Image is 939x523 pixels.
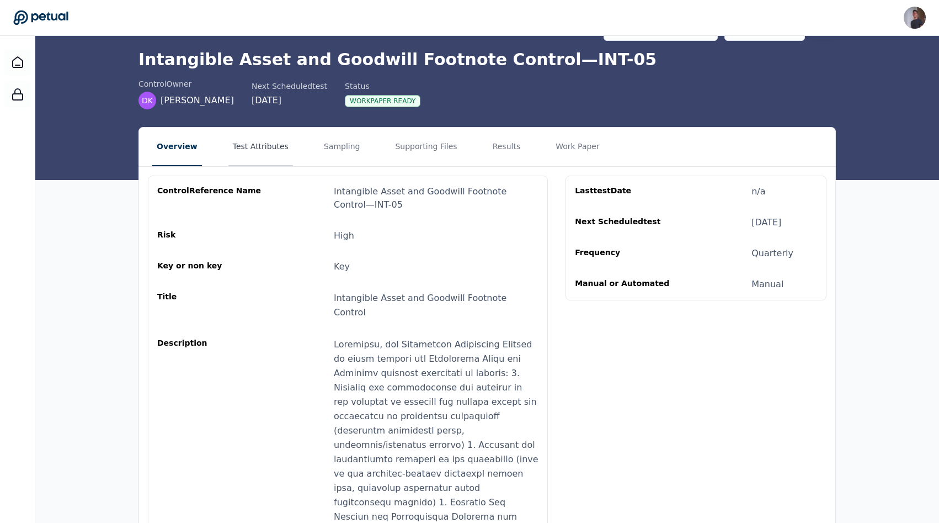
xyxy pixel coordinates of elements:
[904,7,926,29] img: Andrew Li
[138,50,836,70] h1: Intangible Asset and Goodwill Footnote Control — INT-05
[345,81,420,92] div: Status
[152,128,202,166] button: Overview
[751,278,783,291] div: Manual
[751,216,781,229] div: [DATE]
[157,229,263,242] div: Risk
[575,278,681,291] div: Manual or Automated
[751,247,793,260] div: Quarterly
[488,128,525,166] button: Results
[138,78,234,89] div: control Owner
[13,10,68,25] a: Go to Dashboard
[345,95,420,107] div: Workpaper Ready
[228,128,293,166] button: Test Attributes
[157,185,263,212] div: control Reference Name
[575,216,681,229] div: Next Scheduled test
[157,260,263,273] div: Key or non key
[252,81,327,92] div: Next Scheduled test
[4,49,31,76] a: Dashboard
[575,185,681,198] div: Last test Date
[142,95,153,106] span: DK
[319,128,365,166] button: Sampling
[334,185,538,212] div: Intangible Asset and Goodwill Footnote Control — INT-05
[161,94,234,107] span: [PERSON_NAME]
[334,293,506,318] span: Intangible Asset and Goodwill Footnote Control
[252,94,327,107] div: [DATE]
[575,247,681,260] div: Frequency
[139,128,835,166] nav: Tabs
[751,185,765,198] div: n/a
[551,128,604,166] button: Work Paper
[334,260,350,273] div: Key
[391,128,461,166] button: Supporting Files
[334,229,354,242] div: High
[4,81,31,108] a: SOC
[157,291,263,320] div: Title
